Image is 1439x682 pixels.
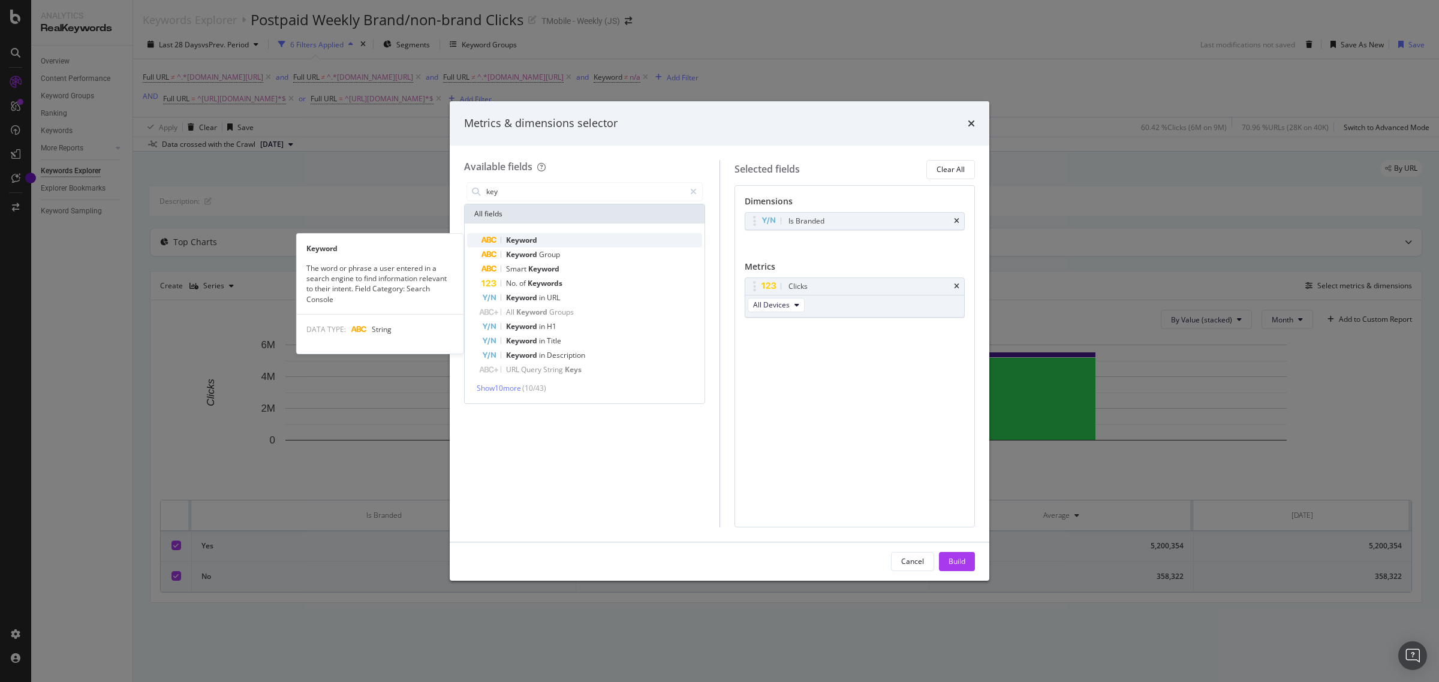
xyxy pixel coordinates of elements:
[528,264,559,274] span: Keyword
[506,235,537,245] span: Keyword
[926,160,975,179] button: Clear All
[297,263,463,304] div: The word or phrase a user entered in a search engine to find information relevant to their intent...
[539,336,547,346] span: in
[465,204,705,224] div: All fields
[519,278,528,288] span: of
[937,164,965,174] div: Clear All
[753,300,790,310] span: All Devices
[788,215,824,227] div: Is Branded
[549,307,574,317] span: Groups
[547,336,561,346] span: Title
[506,292,539,303] span: Keyword
[748,298,805,312] button: All Devices
[297,243,463,254] div: Keyword
[539,350,547,360] span: in
[506,364,521,375] span: URL
[506,278,519,288] span: No.
[745,195,965,212] div: Dimensions
[891,552,934,571] button: Cancel
[745,277,965,318] div: ClickstimesAll Devices
[506,350,539,360] span: Keyword
[506,264,528,274] span: Smart
[477,383,521,393] span: Show 10 more
[506,321,539,331] span: Keyword
[565,364,582,375] span: Keys
[547,350,585,360] span: Description
[901,556,924,566] div: Cancel
[547,321,556,331] span: H1
[543,364,565,375] span: String
[954,218,959,225] div: times
[1398,641,1427,670] div: Open Intercom Messenger
[539,292,547,303] span: in
[506,307,516,317] span: All
[954,283,959,290] div: times
[506,336,539,346] span: Keyword
[949,556,965,566] div: Build
[450,101,989,581] div: modal
[485,183,685,201] input: Search by field name
[464,160,532,173] div: Available fields
[539,321,547,331] span: in
[521,364,543,375] span: Query
[506,249,539,259] span: Keyword
[522,383,546,393] span: ( 10 / 43 )
[745,261,965,277] div: Metrics
[516,307,549,317] span: Keyword
[539,249,560,259] span: Group
[464,116,618,131] div: Metrics & dimensions selector
[788,280,808,292] div: Clicks
[968,116,975,131] div: times
[734,162,800,176] div: Selected fields
[547,292,560,303] span: URL
[745,212,965,230] div: Is Brandedtimes
[528,278,562,288] span: Keywords
[939,552,975,571] button: Build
